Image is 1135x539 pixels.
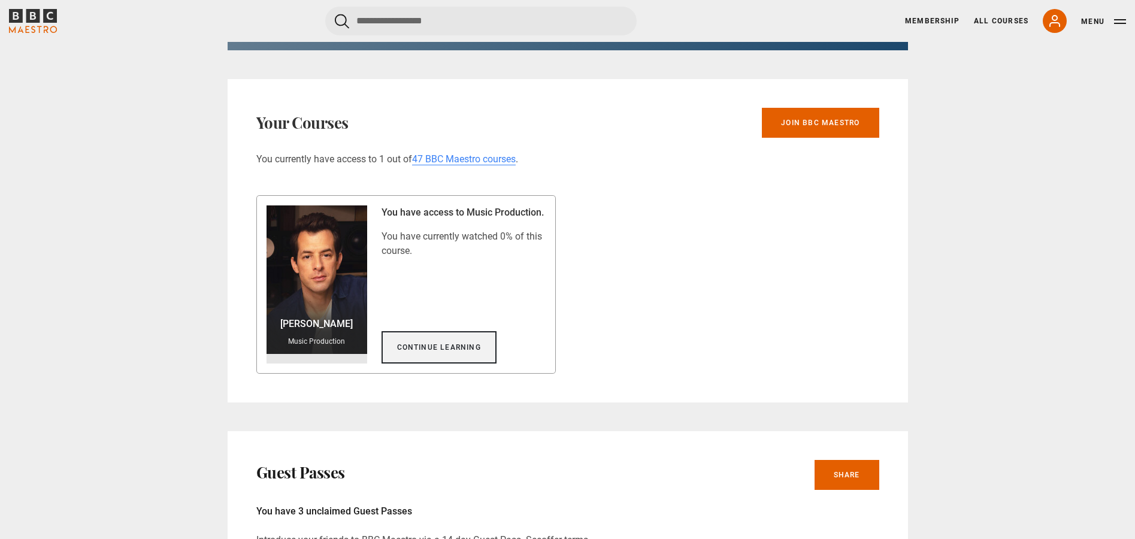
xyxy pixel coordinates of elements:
[905,16,960,26] a: Membership
[256,152,879,166] p: You currently have access to 1 out of .
[762,108,879,138] a: Join BBC Maestro
[382,205,546,220] p: You have access to Music Production.
[256,463,345,482] h2: Guest Passes
[974,16,1028,26] a: All Courses
[1081,16,1126,28] button: Toggle navigation
[325,7,637,35] input: Search
[382,229,546,258] p: You have currently watched 0% of this course.
[815,460,879,490] a: Share
[382,331,497,364] a: Continue learning
[335,14,349,29] button: Submit the search query
[271,317,362,331] p: [PERSON_NAME]
[256,504,879,519] p: You have 3 unclaimed Guest Passes
[412,153,516,165] a: 47 BBC Maestro courses
[271,336,362,347] p: Music Production
[256,113,349,132] h2: Your Courses
[9,9,57,33] svg: BBC Maestro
